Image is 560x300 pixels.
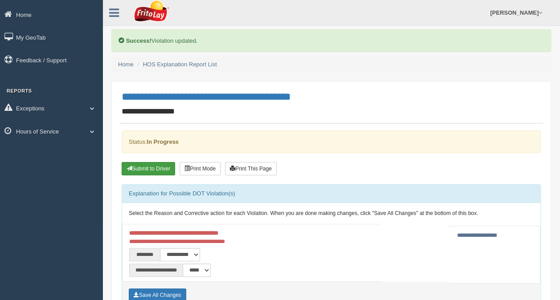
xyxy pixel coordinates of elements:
[111,29,551,52] div: Violation updated.
[122,162,175,175] button: Submit To Driver
[147,138,179,145] strong: In Progress
[122,185,540,203] div: Explanation for Possible DOT Violation(s)
[122,130,541,153] div: Status:
[225,162,277,175] button: Print This Page
[180,162,221,175] button: Print Mode
[143,61,217,68] a: HOS Explanation Report List
[122,203,540,224] div: Select the Reason and Corrective action for each Violation. When you are done making changes, cli...
[118,61,134,68] a: Home
[126,37,151,44] b: Success!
